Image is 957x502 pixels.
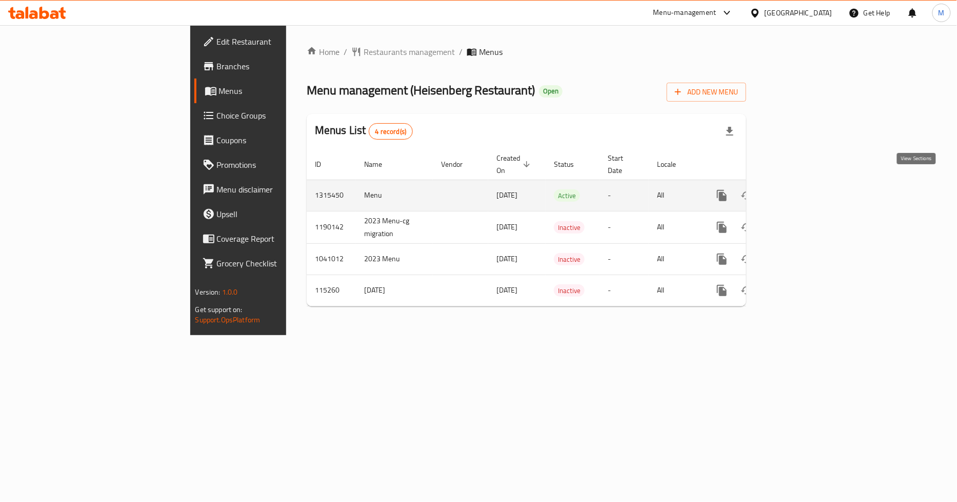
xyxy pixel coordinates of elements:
span: [DATE] [496,283,517,297]
a: Menus [194,79,350,103]
td: - [600,211,649,243]
td: - [600,275,649,306]
div: Inactive [554,284,585,297]
span: Open [539,87,563,95]
span: Name [364,158,395,170]
span: M [939,7,945,18]
div: Export file [717,119,742,144]
td: - [600,243,649,275]
td: All [649,180,702,211]
button: more [710,183,734,208]
span: Status [554,158,587,170]
span: Add New Menu [675,86,738,99]
div: [GEOGRAPHIC_DATA] [765,7,832,18]
button: more [710,247,734,272]
div: Total records count [369,123,413,140]
span: Menu disclaimer [217,183,342,196]
span: Menus [219,85,342,97]
span: Menus [479,46,503,58]
th: Actions [702,149,816,180]
span: Locale [657,158,689,170]
td: All [649,243,702,275]
li: / [459,46,463,58]
button: Change Status [734,278,759,303]
button: Add New Menu [667,83,746,102]
div: Active [554,189,580,202]
span: [DATE] [496,188,517,202]
h2: Menus List [315,123,413,140]
span: Upsell [217,208,342,220]
span: Edit Restaurant [217,35,342,48]
span: Restaurants management [364,46,455,58]
span: Branches [217,60,342,72]
td: All [649,275,702,306]
span: Version: [195,285,221,299]
a: Support.OpsPlatform [195,313,261,326]
a: Choice Groups [194,103,350,128]
a: Branches [194,54,350,79]
div: Menu-management [653,7,716,19]
span: Choice Groups [217,109,342,122]
span: Grocery Checklist [217,257,342,269]
td: - [600,180,649,211]
a: Restaurants management [351,46,455,58]
span: Vendor [441,158,476,170]
a: Promotions [194,152,350,177]
span: ID [315,158,334,170]
td: 2023 Menu-cg migration [356,211,433,243]
span: Coverage Report [217,233,342,245]
span: [DATE] [496,220,517,234]
div: Open [539,85,563,98]
span: Inactive [554,222,585,234]
span: Coupons [217,134,342,146]
button: more [710,215,734,240]
nav: breadcrumb [307,46,746,58]
a: Edit Restaurant [194,29,350,54]
a: Coverage Report [194,226,350,251]
span: [DATE] [496,252,517,265]
table: enhanced table [307,149,816,306]
div: Inactive [554,221,585,234]
span: 4 record(s) [369,127,413,137]
td: [DATE] [356,275,433,306]
td: 2023 Menu [356,243,433,275]
td: All [649,211,702,243]
button: Change Status [734,215,759,240]
span: Inactive [554,285,585,297]
span: Promotions [217,159,342,171]
span: Menu management ( Heisenberg Restaurant ) [307,79,535,102]
button: more [710,278,734,303]
a: Menu disclaimer [194,177,350,202]
button: Change Status [734,247,759,272]
span: Created On [496,152,533,177]
span: Get support on: [195,303,243,316]
span: Start Date [608,152,636,177]
span: Active [554,190,580,202]
span: Inactive [554,254,585,265]
a: Grocery Checklist [194,251,350,276]
span: 1.0.0 [222,285,238,299]
td: Menu [356,180,433,211]
a: Coupons [194,128,350,152]
a: Upsell [194,202,350,226]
